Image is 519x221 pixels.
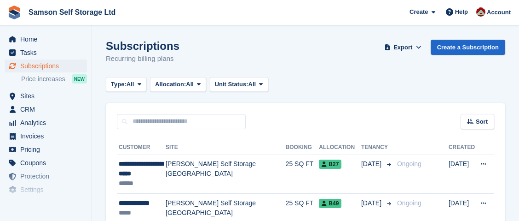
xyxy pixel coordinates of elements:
span: Pricing [20,143,75,156]
span: Export [393,43,412,52]
span: Subscriptions [20,60,75,72]
span: Capital [20,197,75,209]
span: Protection [20,170,75,183]
span: [DATE] [361,198,383,208]
th: Created [449,140,475,155]
a: menu [5,143,87,156]
span: Help [455,7,468,17]
td: 25 SQ FT [286,155,319,194]
span: Settings [20,183,75,196]
a: menu [5,130,87,143]
th: Tenancy [361,140,393,155]
span: Sites [20,90,75,102]
span: Price increases [21,75,65,84]
span: Invoices [20,130,75,143]
a: menu [5,197,87,209]
a: Price increases NEW [21,74,87,84]
span: All [248,80,256,89]
a: menu [5,156,87,169]
span: CRM [20,103,75,116]
span: Tasks [20,46,75,59]
span: Type: [111,80,127,89]
th: Allocation [319,140,361,155]
td: [DATE] [449,155,475,194]
span: B27 [319,160,341,169]
h1: Subscriptions [106,40,179,52]
span: B49 [319,199,341,208]
img: Ian [476,7,485,17]
span: Create [409,7,428,17]
span: [DATE] [361,159,383,169]
span: Unit Status: [215,80,248,89]
a: menu [5,60,87,72]
span: Ongoing [397,199,421,207]
th: Customer [117,140,166,155]
button: Unit Status: All [210,77,268,92]
button: Type: All [106,77,146,92]
img: stora-icon-8386f47178a22dfd0bd8f6a31ec36ba5ce8667c1dd55bd0f319d3a0aa187defe.svg [7,6,21,19]
span: All [127,80,134,89]
a: menu [5,90,87,102]
span: Allocation: [155,80,186,89]
a: menu [5,170,87,183]
span: Sort [476,117,488,126]
span: All [186,80,194,89]
a: menu [5,46,87,59]
p: Recurring billing plans [106,54,179,64]
button: Export [383,40,423,55]
a: menu [5,33,87,46]
th: Booking [286,140,319,155]
td: [PERSON_NAME] Self Storage [GEOGRAPHIC_DATA] [166,155,286,194]
a: Create a Subscription [431,40,505,55]
a: menu [5,183,87,196]
span: Analytics [20,116,75,129]
span: Ongoing [397,160,421,167]
span: Coupons [20,156,75,169]
a: Samson Self Storage Ltd [25,5,119,20]
button: Allocation: All [150,77,206,92]
span: Home [20,33,75,46]
a: menu [5,103,87,116]
span: Account [487,8,511,17]
th: Site [166,140,286,155]
a: menu [5,116,87,129]
div: NEW [72,74,87,84]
